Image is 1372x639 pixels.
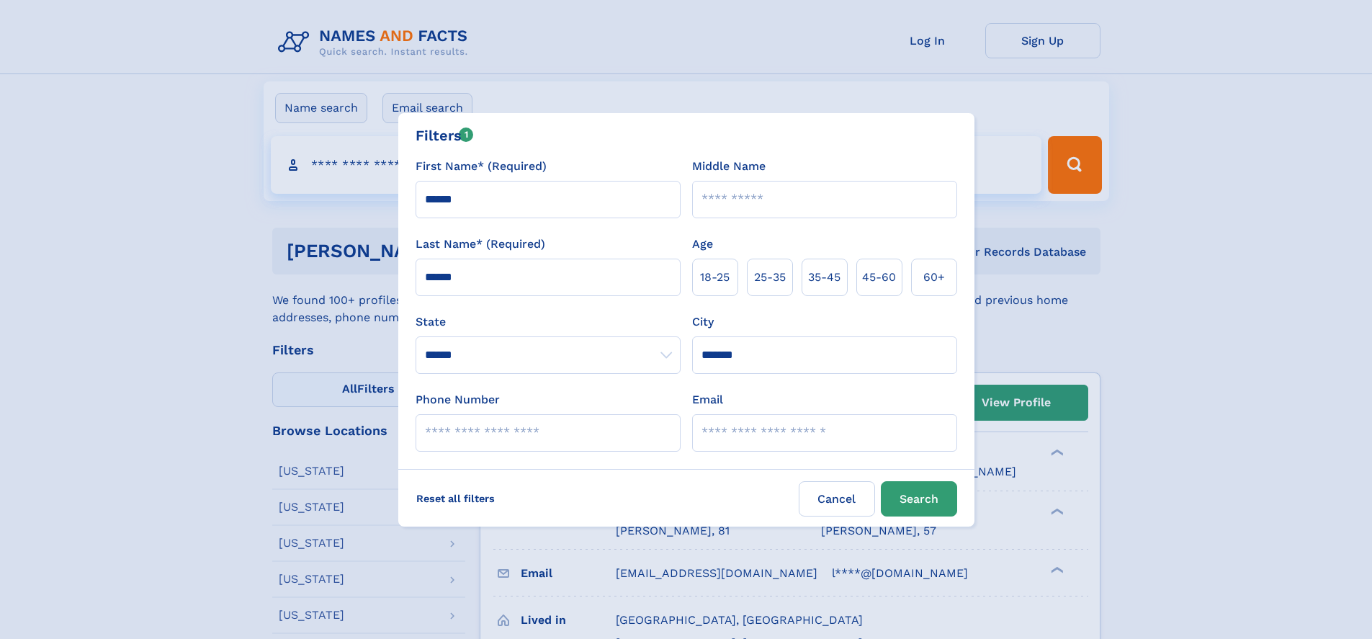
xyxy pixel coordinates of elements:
div: Filters [416,125,474,146]
span: 45‑60 [862,269,896,286]
label: Last Name* (Required) [416,236,545,253]
span: 35‑45 [808,269,840,286]
label: State [416,313,681,331]
span: 25‑35 [754,269,786,286]
span: 18‑25 [700,269,730,286]
label: Reset all filters [407,481,504,516]
label: Phone Number [416,391,500,408]
label: Cancel [799,481,875,517]
label: Middle Name [692,158,766,175]
span: 60+ [923,269,945,286]
label: City [692,313,714,331]
label: First Name* (Required) [416,158,547,175]
button: Search [881,481,957,517]
label: Age [692,236,713,253]
label: Email [692,391,723,408]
